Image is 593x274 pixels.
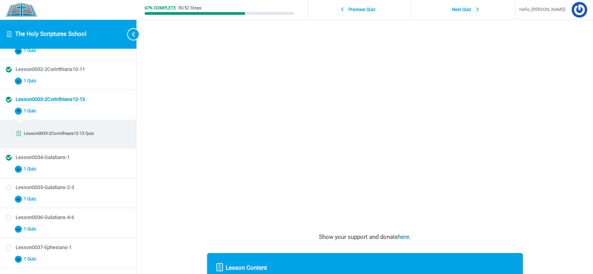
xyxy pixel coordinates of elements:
[226,263,267,274] span: Lesson Content
[6,184,130,191] a: Not started Lesson0035-Galatians-2-3
[414,3,513,17] a: Next Quiz
[6,185,12,191] div: Not started
[22,78,41,84] span: 1 Quiz
[22,108,41,114] span: 1 Quiz
[16,66,130,73] div: Lesson0032-2Corinthians10-11
[447,7,476,12] span: Next Quiz
[6,105,130,117] button: 1 Quiz
[344,7,380,12] span: Previous Quiz
[6,193,130,205] button: 1 Quiz
[16,154,130,161] div: Lesson0034-Galatians-1
[16,244,130,251] div: Lesson0037-Ephesians-1
[311,3,410,17] a: Previous Quiz
[16,214,130,221] div: Lesson0036-Galatians-4-6
[6,215,12,221] div: Not started
[9,128,128,139] a: Completed Lesson0033-2Corinthians12-13 Quiz
[6,245,12,251] div: Not started
[16,184,130,191] div: Lesson0035-Galatians-2-3
[6,253,130,265] button: 1 Quiz
[6,66,130,73] a: Completed Lesson0032-2Corinthians10-11
[22,166,41,172] span: 1 Quiz
[6,75,130,87] button: 1 Quiz
[145,6,176,10] div: 67% Complete
[6,155,12,161] div: Completed
[207,232,523,243] p: Show your support and donate .
[6,45,130,57] button: 1 Quiz
[6,154,130,161] a: Completed Lesson0034-Galatians-1
[398,233,409,240] a: here
[6,244,130,251] a: Not started Lesson0037-Ephesians-1
[22,226,41,232] span: 1 Quiz
[6,163,130,175] button: 1 Quiz
[6,97,12,103] div: Completed
[22,256,41,262] span: 1 Quiz
[6,223,130,235] button: 1 Quiz
[178,6,202,10] div: 35/52 Steps
[22,48,41,53] span: 1 Quiz
[22,196,41,202] span: 1 Quiz
[121,19,136,49] button: Toggle sidebar navigation
[16,96,130,103] div: Lesson0033-2Corinthians12-13
[6,214,130,221] a: Not started Lesson0036-Galatians-4-6
[6,67,12,72] div: Completed
[15,30,87,37] a: The Holy Scriptures School
[24,130,126,137] div: Lesson0033-2Corinthians12-13 Quiz
[6,96,130,103] a: Completed Lesson0033-2Corinthians12-13
[16,131,21,137] div: Completed
[519,6,566,14] span: Hello, [PERSON_NAME]!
